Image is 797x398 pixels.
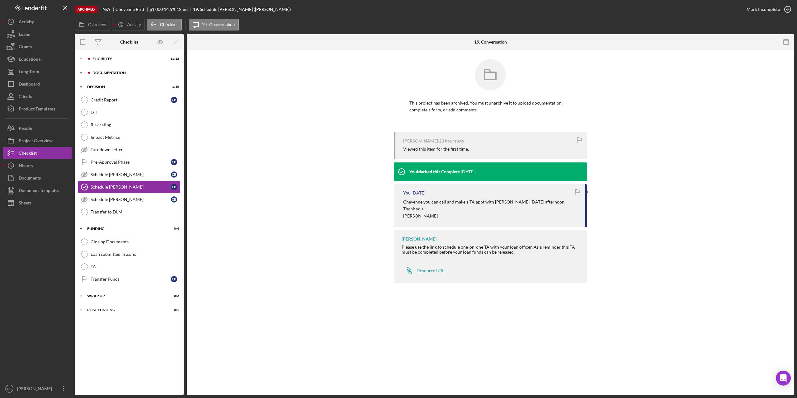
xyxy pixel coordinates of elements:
[19,134,53,148] div: Project Overview
[168,294,179,298] div: 0 / 2
[3,172,72,184] button: Documents
[91,160,171,165] div: Pre-Approval Phase
[149,7,163,12] div: $1,000
[75,6,97,13] div: Archived
[91,147,180,152] div: Turndown Letter
[412,190,425,195] time: 2025-09-29 21:46
[3,16,72,28] button: Activity
[19,103,55,117] div: Product Templates
[164,7,176,12] div: 14.5 %
[91,110,180,115] div: DTI
[403,138,438,143] div: [PERSON_NAME]
[417,268,444,273] div: Resource URL
[3,28,72,40] button: Loans
[403,213,565,219] p: [PERSON_NAME]
[91,239,180,244] div: Closing Documents
[189,19,239,30] button: 19. Conversation
[193,7,291,12] div: 19. Schedule [PERSON_NAME] ([PERSON_NAME])
[3,65,72,78] button: Long-Term
[202,22,235,27] label: 19. Conversation
[3,78,72,90] a: Dashboard
[19,78,40,92] div: Dashboard
[171,159,177,165] div: C B
[7,387,12,391] text: RC
[402,265,444,277] a: Resource URL
[19,159,33,173] div: History
[474,40,507,44] div: 19. Conversation
[91,172,171,177] div: Schedule [PERSON_NAME]
[127,22,141,27] label: Activity
[171,276,177,282] div: C B
[78,273,181,285] a: Transfer FundsCB
[3,159,72,172] button: History
[91,264,180,269] div: TA
[78,206,181,218] a: Transfer to DLM
[91,252,180,257] div: Loan submitted in Zoho
[3,40,72,53] button: Grants
[171,97,177,103] div: C B
[461,169,474,174] time: 2025-09-29 21:46
[78,94,181,106] a: Credit ReportCB
[177,7,188,12] div: 12 mo
[409,169,460,174] div: You Marked this Complete
[92,57,163,61] div: Eligiblity
[740,3,794,16] button: Mark Incomplete
[91,185,171,190] div: Schedule [PERSON_NAME]
[168,227,179,231] div: 0 / 4
[88,22,106,27] label: Overview
[171,184,177,190] div: C B
[75,19,110,30] button: Overview
[19,197,31,211] div: Sheets
[3,197,72,209] button: Sheets
[78,119,181,131] a: Risk rating
[160,22,178,27] label: Checklist
[403,190,411,195] div: You
[19,28,30,42] div: Loans
[3,382,72,395] button: RC[PERSON_NAME]
[19,172,41,186] div: Documents
[403,147,469,152] div: Viewed this item for the first time.
[116,7,149,12] div: Cheyenne Bird
[78,181,181,193] a: Schedule [PERSON_NAME]CB
[78,131,181,143] a: Impact Metrics
[168,57,179,61] div: 11 / 12
[3,184,72,197] button: Document Templates
[171,171,177,178] div: C B
[16,382,56,396] div: [PERSON_NAME]
[78,156,181,168] a: Pre-Approval PhaseCB
[112,19,145,30] button: Activity
[171,196,177,203] div: C B
[91,277,171,282] div: Transfer Funds
[78,260,181,273] a: TA
[78,168,181,181] a: Schedule [PERSON_NAME]CB
[776,371,791,386] div: Open Intercom Messenger
[19,40,32,54] div: Grants
[19,53,42,67] div: Educational
[747,3,780,16] div: Mark Incomplete
[3,134,72,147] button: Project Overview
[78,106,181,119] a: DTI
[19,147,37,161] div: Checklist
[87,294,163,298] div: Wrap up
[91,122,180,127] div: Risk rating
[147,19,182,30] button: Checklist
[78,236,181,248] a: Closing Documents
[3,90,72,103] button: Clients
[168,85,179,89] div: 1 / 10
[402,236,436,241] div: [PERSON_NAME]
[3,103,72,115] a: Product Templates
[19,122,32,136] div: People
[402,245,581,255] div: Please use the link to schedule one-on-one TA with your loan officer. As a reminder this TA must ...
[3,122,72,134] button: People
[439,138,464,143] time: 2025-10-02 14:39
[91,97,171,102] div: Credit Report
[91,209,180,214] div: Transfer to DLM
